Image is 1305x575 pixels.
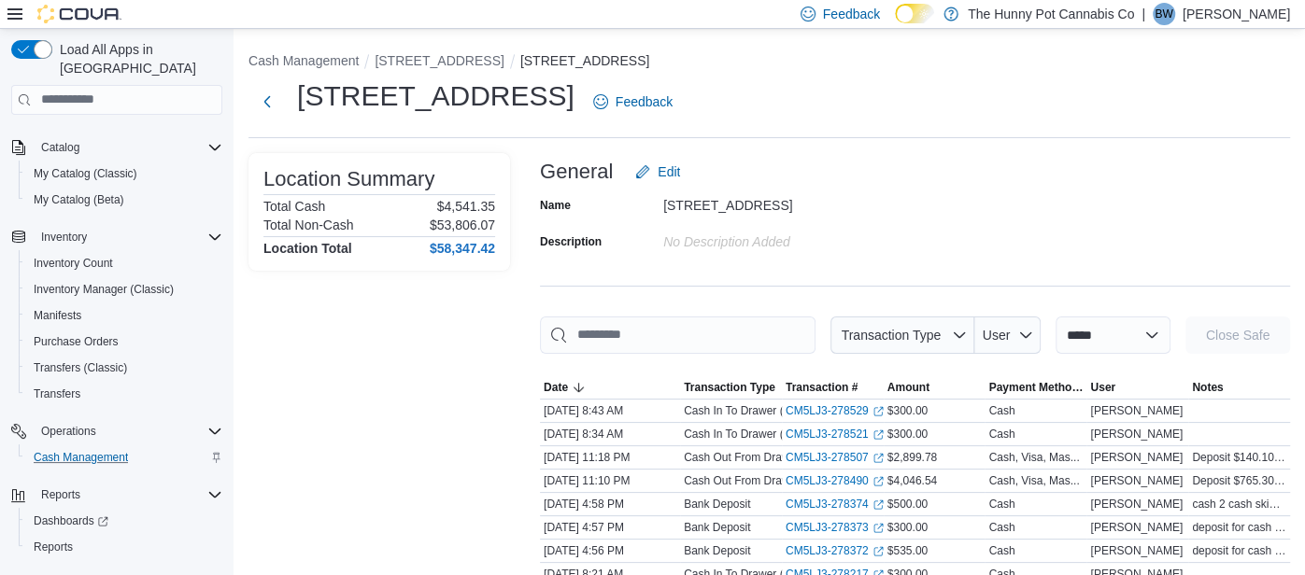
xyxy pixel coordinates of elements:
h3: Location Summary [263,168,434,190]
p: $4,541.35 [437,199,495,214]
span: Catalog [41,140,79,155]
h4: Location Total [263,241,352,256]
span: [PERSON_NAME] [1090,520,1183,535]
span: Inventory Count [34,256,113,271]
p: Bank Deposit [684,543,750,558]
span: My Catalog (Beta) [26,189,222,211]
svg: External link [872,476,884,487]
button: [STREET_ADDRESS] [375,53,504,68]
span: Inventory [41,230,87,245]
span: $300.00 [887,427,928,442]
button: Transfers (Classic) [19,355,230,381]
p: $53,806.07 [430,217,495,232]
span: Reports [34,484,222,506]
p: Cash Out From Drawer (Drawer 1) [684,473,856,488]
svg: External link [872,499,884,511]
div: [DATE] 4:57 PM [540,516,680,539]
span: Edit [658,162,680,181]
svg: External link [872,429,884,441]
div: [DATE] 8:43 AM [540,400,680,422]
span: Inventory [34,226,222,248]
span: Payment Methods [988,380,1083,395]
button: Reports [34,484,88,506]
button: Notes [1188,376,1290,399]
h6: Total Cash [263,199,325,214]
span: Manifests [26,304,222,327]
span: Catalog [34,136,222,159]
div: [DATE] 11:10 PM [540,470,680,492]
span: Transfers (Classic) [34,360,127,375]
span: User [1090,380,1115,395]
button: Edit [628,153,688,190]
span: My Catalog (Classic) [26,162,222,185]
span: [PERSON_NAME] [1090,450,1183,465]
h3: General [540,161,613,183]
span: deposit for cash 1 1 x $100 1 x $50 19 x $20 1 x $5 [1192,543,1286,558]
span: Reports [26,536,222,558]
p: Cash Out From Drawer (Drawer 2) [684,450,856,465]
input: This is a search bar. As you type, the results lower in the page will automatically filter. [540,316,816,354]
button: [STREET_ADDRESS] [520,53,649,68]
div: Cash [988,497,1014,512]
div: Cash [988,520,1014,535]
div: [DATE] 4:56 PM [540,540,680,562]
span: $2,899.78 [887,450,937,465]
span: Transaction Type [841,328,941,343]
div: Cash [988,543,1014,558]
button: User [974,316,1041,354]
p: [PERSON_NAME] [1183,3,1290,25]
span: Deposit $140.10 [PERSON_NAME] [PERSON_NAME] [1192,450,1286,465]
button: Catalog [34,136,87,159]
button: My Catalog (Classic) [19,161,230,187]
a: My Catalog (Beta) [26,189,132,211]
button: Date [540,376,680,399]
button: Catalog [4,134,230,161]
a: Purchase Orders [26,330,126,353]
span: Transfers [26,383,222,405]
span: Transfers [34,386,80,401]
button: Next [248,83,286,120]
span: Feedback [823,5,880,23]
h4: $58,347.42 [430,241,495,256]
button: Inventory [34,226,94,248]
div: Cash, Visa, Mas... [988,450,1079,465]
span: My Catalog (Beta) [34,192,124,207]
button: My Catalog (Beta) [19,187,230,213]
button: User [1086,376,1188,399]
a: Transfers [26,383,88,405]
svg: External link [872,453,884,464]
span: $300.00 [887,520,928,535]
svg: External link [872,523,884,534]
span: $300.00 [887,403,928,418]
button: Payment Methods [985,376,1086,399]
a: CM5LJ3-278374External link [786,497,884,512]
button: Transaction Type [830,316,974,354]
span: Transaction Type [684,380,775,395]
span: $4,046.54 [887,473,937,488]
input: Dark Mode [895,4,934,23]
span: Manifests [34,308,81,323]
button: Reports [19,534,230,560]
span: [PERSON_NAME] [1090,497,1183,512]
span: Cash Management [26,446,222,469]
a: Manifests [26,304,89,327]
span: Close Safe [1206,326,1270,344]
p: The Hunny Pot Cannabis Co [968,3,1134,25]
label: Name [540,198,571,213]
span: Inventory Manager (Classic) [34,282,174,297]
span: [PERSON_NAME] [1090,473,1183,488]
a: Cash Management [26,446,135,469]
a: My Catalog (Classic) [26,162,145,185]
span: Purchase Orders [26,330,222,353]
p: Bank Deposit [684,520,750,535]
span: Dashboards [26,510,222,532]
nav: An example of EuiBreadcrumbs [248,51,1290,74]
span: $500.00 [887,497,928,512]
button: Purchase Orders [19,329,230,355]
a: CM5LJ3-278521External link [786,427,884,442]
span: Reports [41,487,80,502]
a: Transfers (Classic) [26,357,135,379]
button: Inventory Count [19,250,230,276]
span: Purchase Orders [34,334,119,349]
div: Bonnie Wong [1153,3,1175,25]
